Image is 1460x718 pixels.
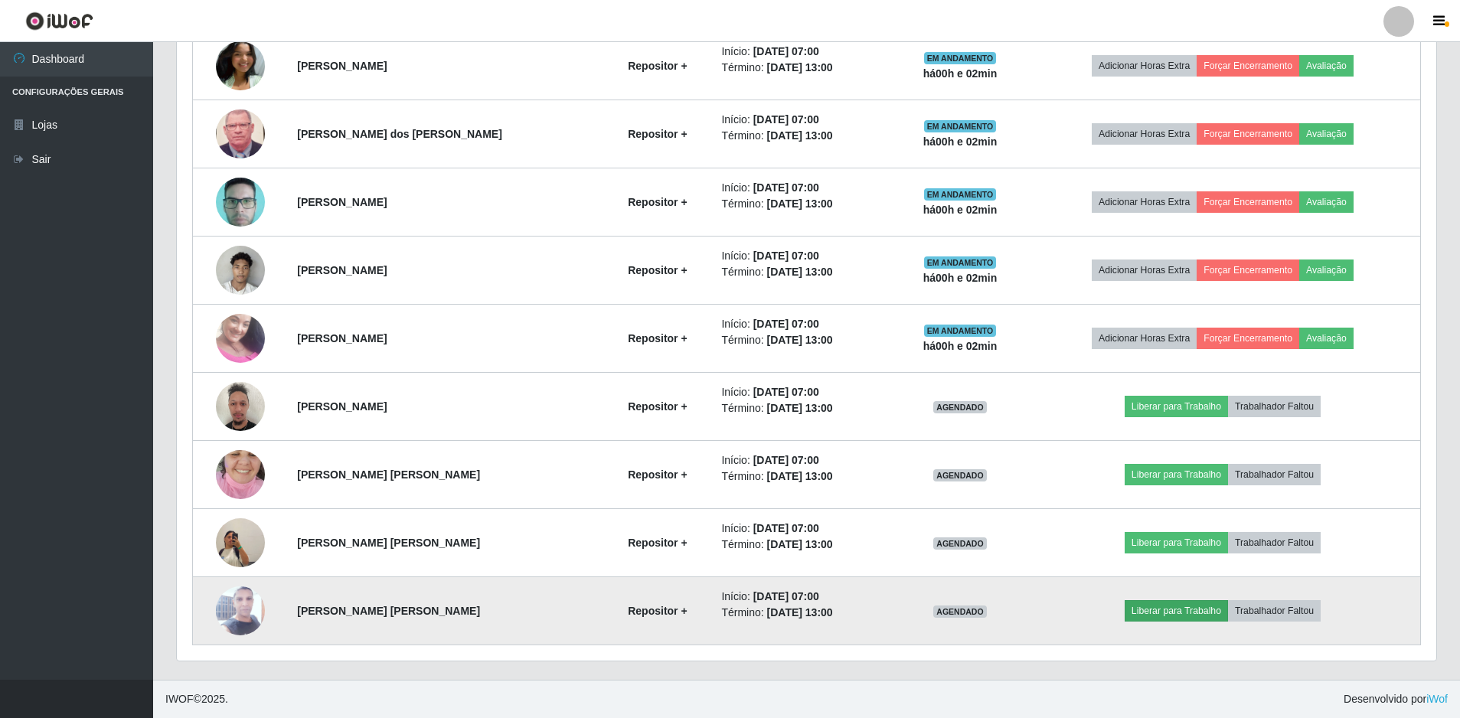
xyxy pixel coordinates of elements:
[1228,600,1321,622] button: Trabalhador Faltou
[628,128,687,140] strong: Repositor +
[297,468,480,481] strong: [PERSON_NAME] [PERSON_NAME]
[933,401,987,413] span: AGENDADO
[216,237,265,302] img: 1752582436297.jpeg
[297,264,387,276] strong: [PERSON_NAME]
[767,334,833,346] time: [DATE] 13:00
[753,590,819,602] time: [DATE] 07:00
[923,204,998,216] strong: há 00 h e 02 min
[628,400,687,413] strong: Repositor +
[1426,693,1448,705] a: iWof
[721,605,886,621] li: Término:
[297,196,387,208] strong: [PERSON_NAME]
[721,468,886,485] li: Término:
[767,61,833,73] time: [DATE] 13:00
[1299,55,1354,77] button: Avaliação
[216,431,265,518] img: 1753380554375.jpeg
[721,332,886,348] li: Término:
[923,340,998,352] strong: há 00 h e 02 min
[767,266,833,278] time: [DATE] 13:00
[753,318,819,330] time: [DATE] 07:00
[767,197,833,210] time: [DATE] 13:00
[923,272,998,284] strong: há 00 h e 02 min
[216,172,265,232] img: 1752163217594.jpeg
[924,52,997,64] span: EM ANDAMENTO
[1197,55,1299,77] button: Forçar Encerramento
[216,295,265,382] img: 1753110543973.jpeg
[297,400,387,413] strong: [PERSON_NAME]
[1197,191,1299,213] button: Forçar Encerramento
[1125,464,1228,485] button: Liberar para Trabalho
[924,325,997,337] span: EM ANDAMENTO
[767,606,833,618] time: [DATE] 13:00
[1092,191,1197,213] button: Adicionar Horas Extra
[1092,55,1197,77] button: Adicionar Horas Extra
[628,196,687,208] strong: Repositor +
[165,691,228,707] span: © 2025 .
[721,128,886,144] li: Término:
[1228,396,1321,417] button: Trabalhador Faltou
[297,128,502,140] strong: [PERSON_NAME] dos [PERSON_NAME]
[923,67,998,80] strong: há 00 h e 02 min
[1299,123,1354,145] button: Avaliação
[216,102,265,166] img: 1750202852235.jpeg
[767,538,833,550] time: [DATE] 13:00
[628,264,687,276] strong: Repositor +
[924,256,997,269] span: EM ANDAMENTO
[628,468,687,481] strong: Repositor +
[1299,328,1354,349] button: Avaliação
[753,181,819,194] time: [DATE] 07:00
[721,400,886,416] li: Término:
[1092,259,1197,281] button: Adicionar Horas Extra
[721,316,886,332] li: Início:
[628,537,687,549] strong: Repositor +
[216,374,265,439] img: 1753289887027.jpeg
[767,470,833,482] time: [DATE] 13:00
[1125,600,1228,622] button: Liberar para Trabalho
[1125,532,1228,553] button: Liberar para Trabalho
[297,537,480,549] strong: [PERSON_NAME] [PERSON_NAME]
[753,45,819,57] time: [DATE] 07:00
[721,452,886,468] li: Início:
[216,556,265,665] img: 1756162339010.jpeg
[924,120,997,132] span: EM ANDAMENTO
[1299,191,1354,213] button: Avaliação
[1197,123,1299,145] button: Forçar Encerramento
[297,332,387,344] strong: [PERSON_NAME]
[25,11,93,31] img: CoreUI Logo
[216,499,265,586] img: 1754244440146.jpeg
[1344,691,1448,707] span: Desenvolvido por
[721,248,886,264] li: Início:
[924,188,997,201] span: EM ANDAMENTO
[628,60,687,72] strong: Repositor +
[753,386,819,398] time: [DATE] 07:00
[1092,328,1197,349] button: Adicionar Horas Extra
[721,384,886,400] li: Início:
[165,693,194,705] span: IWOF
[721,196,886,212] li: Término:
[1228,532,1321,553] button: Trabalhador Faltou
[933,605,987,618] span: AGENDADO
[1228,464,1321,485] button: Trabalhador Faltou
[767,129,833,142] time: [DATE] 13:00
[767,402,833,414] time: [DATE] 13:00
[721,180,886,196] li: Início:
[923,135,998,148] strong: há 00 h e 02 min
[753,250,819,262] time: [DATE] 07:00
[297,60,387,72] strong: [PERSON_NAME]
[721,60,886,76] li: Término:
[1197,259,1299,281] button: Forçar Encerramento
[933,537,987,550] span: AGENDADO
[933,469,987,481] span: AGENDADO
[721,112,886,128] li: Início:
[721,589,886,605] li: Início:
[1092,123,1197,145] button: Adicionar Horas Extra
[753,522,819,534] time: [DATE] 07:00
[1299,259,1354,281] button: Avaliação
[753,113,819,126] time: [DATE] 07:00
[216,41,265,90] img: 1748893020398.jpeg
[753,454,819,466] time: [DATE] 07:00
[628,332,687,344] strong: Repositor +
[721,44,886,60] li: Início:
[721,537,886,553] li: Término:
[628,605,687,617] strong: Repositor +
